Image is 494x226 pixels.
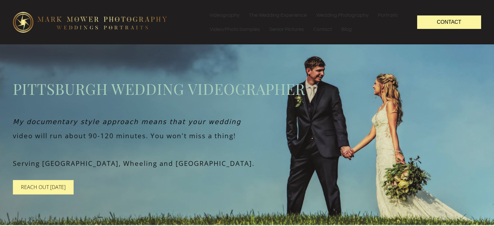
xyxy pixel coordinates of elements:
a: Blog [337,22,356,36]
a: Contact [309,22,336,36]
span: Pittsburgh wedding videographer [13,78,481,99]
a: Senior Pictures [265,22,308,36]
a: Video/Photo Samples [205,22,264,36]
nav: Menu [205,8,404,36]
p: video will run about 90-120 minutes. You won't miss a thing! [13,131,481,141]
a: Contact [417,15,481,29]
p: Serving [GEOGRAPHIC_DATA], Wheeling and [GEOGRAPHIC_DATA]. [13,158,481,169]
span: Reach Out [DATE] [21,184,66,191]
a: Reach Out [DATE] [13,180,74,194]
a: Videography [205,8,244,22]
a: The Wedding Experience [244,8,311,22]
em: My documentary style approach means that your wedding [13,118,241,126]
img: logo-edit1 [13,12,167,32]
span: Contact [437,19,461,25]
a: Portraits [373,8,402,22]
a: Wedding Photography [312,8,373,22]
